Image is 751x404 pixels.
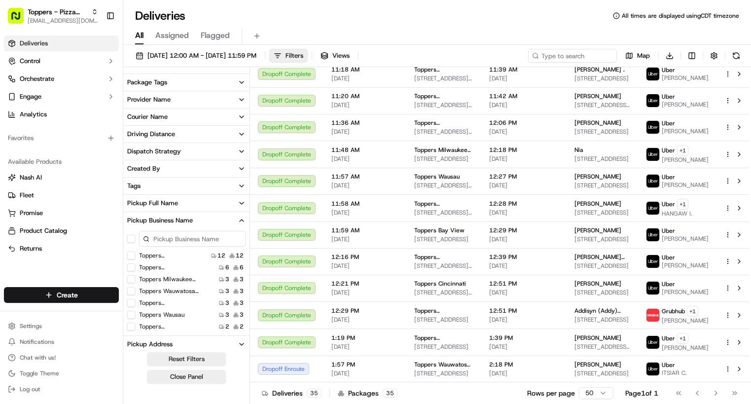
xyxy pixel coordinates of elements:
span: HANGAW I. [662,210,692,218]
button: Reset Filters [147,352,226,366]
span: 12 [217,252,225,259]
button: See all [153,126,179,138]
span: [PERSON_NAME] [662,181,709,189]
div: 💻 [83,221,91,229]
span: [STREET_ADDRESS][PERSON_NAME] [414,209,473,217]
span: Toppers [GEOGRAPHIC_DATA] [414,334,473,342]
span: 12:06 PM [489,119,559,127]
img: uber-new-logo.jpeg [646,363,659,375]
span: Filters [286,51,303,60]
button: Close Panel [147,370,226,384]
span: Uber [662,66,675,74]
span: 3 [240,311,244,319]
button: Pickup Address [123,336,250,353]
span: [DATE] 12:00 AM - [DATE] 11:59 PM [147,51,256,60]
span: [STREET_ADDRESS][PERSON_NAME] [414,101,473,109]
button: Views [316,49,354,63]
a: Deliveries [4,36,119,51]
div: 35 [307,389,322,398]
div: Package Tags [127,78,167,87]
img: uber-new-logo.jpeg [646,336,659,349]
span: [DATE] [489,316,559,324]
img: uber-new-logo.jpeg [646,282,659,294]
h1: Deliveries [135,8,185,24]
span: 11:42 AM [489,92,559,100]
span: [DATE] [331,369,398,377]
span: [PERSON_NAME] [574,92,621,100]
button: +1 [677,199,688,210]
div: Deliveries [262,388,322,398]
button: [EMAIL_ADDRESS][DOMAIN_NAME] [28,17,98,25]
span: Toppers Milwaukee Eastside [414,146,473,154]
span: [STREET_ADDRESS][PERSON_NAME] [414,74,473,82]
label: Toppers Wausau [139,311,184,319]
span: Log out [20,385,40,393]
span: [PERSON_NAME] [574,280,621,288]
span: [STREET_ADDRESS] [574,369,630,377]
label: Toppers [PERSON_NAME] [139,263,202,271]
span: • [82,153,85,161]
span: Toppers Wausau [414,173,460,181]
button: Map [621,49,654,63]
span: Deliveries [20,39,48,48]
label: Toppers Wauwatosa South [139,287,202,295]
span: 1:39 PM [489,334,559,342]
p: Welcome 👋 [10,39,179,55]
span: [STREET_ADDRESS] [574,235,630,243]
span: Uber [662,227,675,235]
span: Toppers Cincinnati [414,280,466,288]
span: 1:57 PM [331,361,398,368]
span: [STREET_ADDRESS] [414,343,473,351]
span: [PERSON_NAME] [662,317,709,325]
a: Fleet [8,191,115,200]
button: +1 [687,306,698,317]
a: Nash AI [8,173,115,182]
div: Pickup Address [127,340,173,349]
span: All times are displayed using CDT timezone [622,12,739,20]
span: [STREET_ADDRESS] [414,155,473,163]
span: Toppers Bay View [414,226,465,234]
span: All [135,30,143,41]
span: 12:28 PM [489,200,559,208]
div: Favorites [4,130,119,146]
img: 5e692f75ce7d37001a5d71f1 [646,309,659,322]
img: uber-new-logo.jpeg [646,94,659,107]
span: Knowledge Base [20,220,75,230]
span: Settings [20,322,42,330]
span: [STREET_ADDRESS] [574,262,630,270]
span: [DATE] [331,316,398,324]
span: [DATE] [331,182,398,189]
span: Analytics [20,110,47,119]
span: [PERSON_NAME] [574,119,621,127]
span: Toppers [PERSON_NAME] [414,66,473,73]
button: Toppers - Pizza People, LLC [28,7,87,17]
button: Courier Name [123,109,250,125]
span: 12:29 PM [489,226,559,234]
div: Dispatch Strategy [127,147,181,156]
span: [PERSON_NAME] [662,127,709,135]
button: Promise [4,205,119,221]
div: Pickup Full Name [127,199,178,208]
button: Start new chat [168,97,179,109]
span: [PERSON_NAME][US_STATE] [574,253,630,261]
span: 12:39 PM [489,253,559,261]
span: 11:57 AM [331,173,398,181]
div: Page 1 of 1 [625,388,658,398]
span: [DATE] [489,101,559,109]
span: [PERSON_NAME] [662,74,709,82]
button: Refresh [729,49,743,63]
span: [PERSON_NAME] [662,261,709,269]
span: Addisyn (Addy) [PERSON_NAME] [574,307,630,315]
span: 6 [240,263,244,271]
span: [STREET_ADDRESS] [414,369,473,377]
span: Flagged [201,30,230,41]
span: Toggle Theme [20,369,59,377]
span: [DATE] [331,343,398,351]
label: Toppers [PERSON_NAME] [139,252,202,259]
img: 1736555255976-a54dd68f-1ca7-489b-9aae-adbdc363a1c4 [10,94,28,112]
span: [STREET_ADDRESS] [574,128,630,136]
span: Grubhub [662,307,685,315]
span: [PERSON_NAME] [574,226,621,234]
span: 3 [240,275,244,283]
